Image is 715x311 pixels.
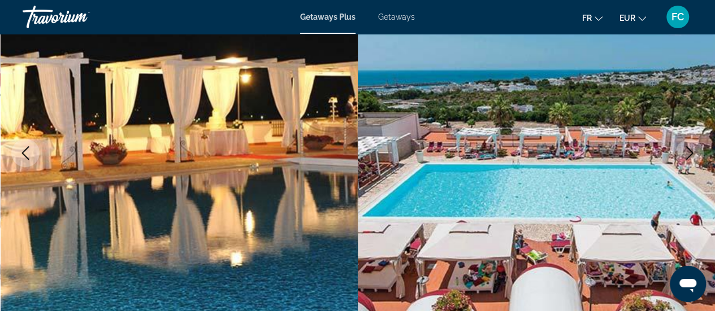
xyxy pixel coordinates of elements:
[619,10,646,26] button: Change currency
[675,139,704,167] button: Next image
[619,14,635,23] span: EUR
[582,10,603,26] button: Change language
[663,5,692,29] button: User Menu
[670,266,706,302] iframe: Bouton de lancement de la fenêtre de messagerie
[11,139,40,167] button: Previous image
[582,14,592,23] span: fr
[300,12,356,21] a: Getaways Plus
[671,11,684,23] span: FC
[23,2,136,32] a: Travorium
[378,12,415,21] a: Getaways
